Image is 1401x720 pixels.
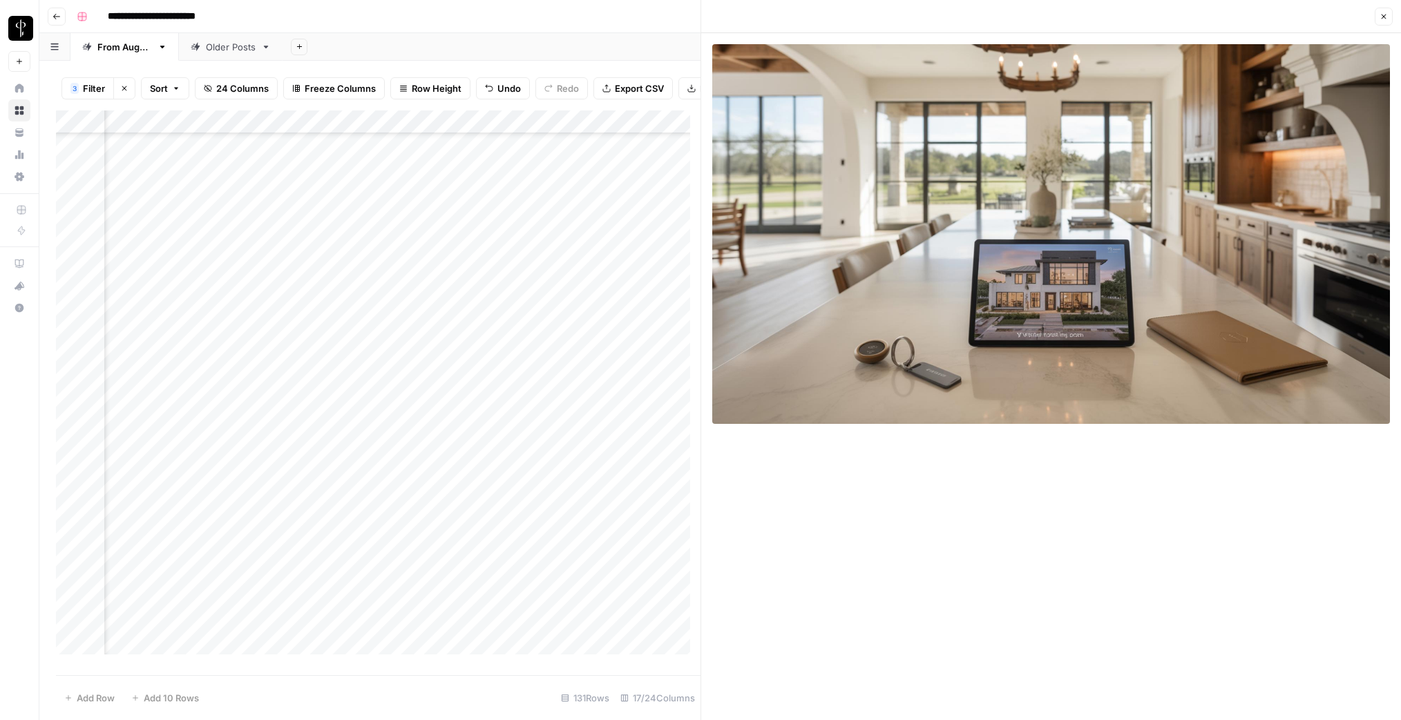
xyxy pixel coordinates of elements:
[615,81,664,95] span: Export CSV
[8,16,33,41] img: LP Production Workloads Logo
[555,687,615,709] div: 131 Rows
[593,77,673,99] button: Export CSV
[70,83,79,94] div: 3
[8,253,30,275] a: AirOps Academy
[77,691,115,705] span: Add Row
[83,81,105,95] span: Filter
[535,77,588,99] button: Redo
[9,275,30,296] div: What's new?
[8,77,30,99] a: Home
[141,77,189,99] button: Sort
[195,77,278,99] button: 24 Columns
[216,81,269,95] span: 24 Columns
[615,687,700,709] div: 17/24 Columns
[8,275,30,297] button: What's new?
[678,77,759,99] button: Import CSV
[557,81,579,95] span: Redo
[8,144,30,166] a: Usage
[56,687,123,709] button: Add Row
[476,77,530,99] button: Undo
[8,297,30,319] button: Help + Support
[179,33,283,61] a: Older Posts
[412,81,461,95] span: Row Height
[150,81,168,95] span: Sort
[712,44,1390,424] img: Row/Cell
[8,99,30,121] a: Browse
[97,40,152,54] div: From [DATE]
[61,77,113,99] button: 3Filter
[206,40,256,54] div: Older Posts
[123,687,207,709] button: Add 10 Rows
[8,166,30,188] a: Settings
[73,83,77,94] span: 3
[70,33,179,61] a: From [DATE]
[8,121,30,144] a: Your Data
[497,81,521,95] span: Undo
[144,691,199,705] span: Add 10 Rows
[390,77,470,99] button: Row Height
[305,81,376,95] span: Freeze Columns
[283,77,385,99] button: Freeze Columns
[8,11,30,46] button: Workspace: LP Production Workloads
